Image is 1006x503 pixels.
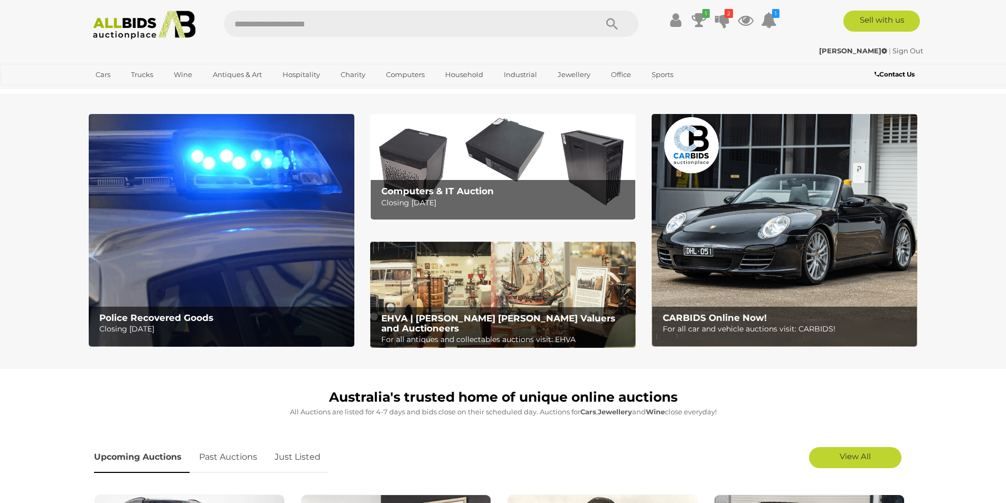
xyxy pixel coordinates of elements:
[497,66,544,83] a: Industrial
[725,9,733,18] i: 2
[663,322,911,336] p: For all car and vehicle auctions visit: CARBIDS!
[379,66,431,83] a: Computers
[99,312,213,323] b: Police Recovered Goods
[99,322,348,336] p: Closing [DATE]
[809,447,901,468] a: View All
[167,66,199,83] a: Wine
[124,66,160,83] a: Trucks
[276,66,327,83] a: Hospitality
[94,442,190,473] a: Upcoming Auctions
[381,186,494,196] b: Computers & IT Auction
[89,83,177,101] a: [GEOGRAPHIC_DATA]
[645,66,680,83] a: Sports
[87,11,202,40] img: Allbids.com.au
[819,46,889,55] a: [PERSON_NAME]
[889,46,891,55] span: |
[94,390,913,405] h1: Australia's trusted home of unique online auctions
[663,312,767,323] b: CARBIDS Online Now!
[89,66,117,83] a: Cars
[89,114,354,347] img: Police Recovered Goods
[370,242,636,348] img: EHVA | Evans Hastings Valuers and Auctioneers
[840,451,871,461] span: View All
[370,114,636,220] img: Computers & IT Auction
[598,407,632,416] strong: Jewellery
[761,11,777,30] a: 1
[604,66,638,83] a: Office
[89,114,354,347] a: Police Recovered Goods Police Recovered Goods Closing [DATE]
[772,9,779,18] i: 1
[551,66,597,83] a: Jewellery
[691,11,707,30] a: 1
[381,196,630,210] p: Closing [DATE]
[586,11,638,37] button: Search
[714,11,730,30] a: 2
[94,406,913,418] p: All Auctions are listed for 4-7 days and bids close on their scheduled day. Auctions for , and cl...
[843,11,920,32] a: Sell with us
[892,46,923,55] a: Sign Out
[438,66,490,83] a: Household
[370,114,636,220] a: Computers & IT Auction Computers & IT Auction Closing [DATE]
[580,407,596,416] strong: Cars
[267,442,328,473] a: Just Listed
[819,46,887,55] strong: [PERSON_NAME]
[381,313,615,334] b: EHVA | [PERSON_NAME] [PERSON_NAME] Valuers and Auctioneers
[646,407,665,416] strong: Wine
[370,242,636,348] a: EHVA | Evans Hastings Valuers and Auctioneers EHVA | [PERSON_NAME] [PERSON_NAME] Valuers and Auct...
[191,442,265,473] a: Past Auctions
[875,70,915,78] b: Contact Us
[875,69,917,80] a: Contact Us
[381,333,630,346] p: For all antiques and collectables auctions visit: EHVA
[334,66,372,83] a: Charity
[652,114,917,347] img: CARBIDS Online Now!
[206,66,269,83] a: Antiques & Art
[652,114,917,347] a: CARBIDS Online Now! CARBIDS Online Now! For all car and vehicle auctions visit: CARBIDS!
[702,9,710,18] i: 1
